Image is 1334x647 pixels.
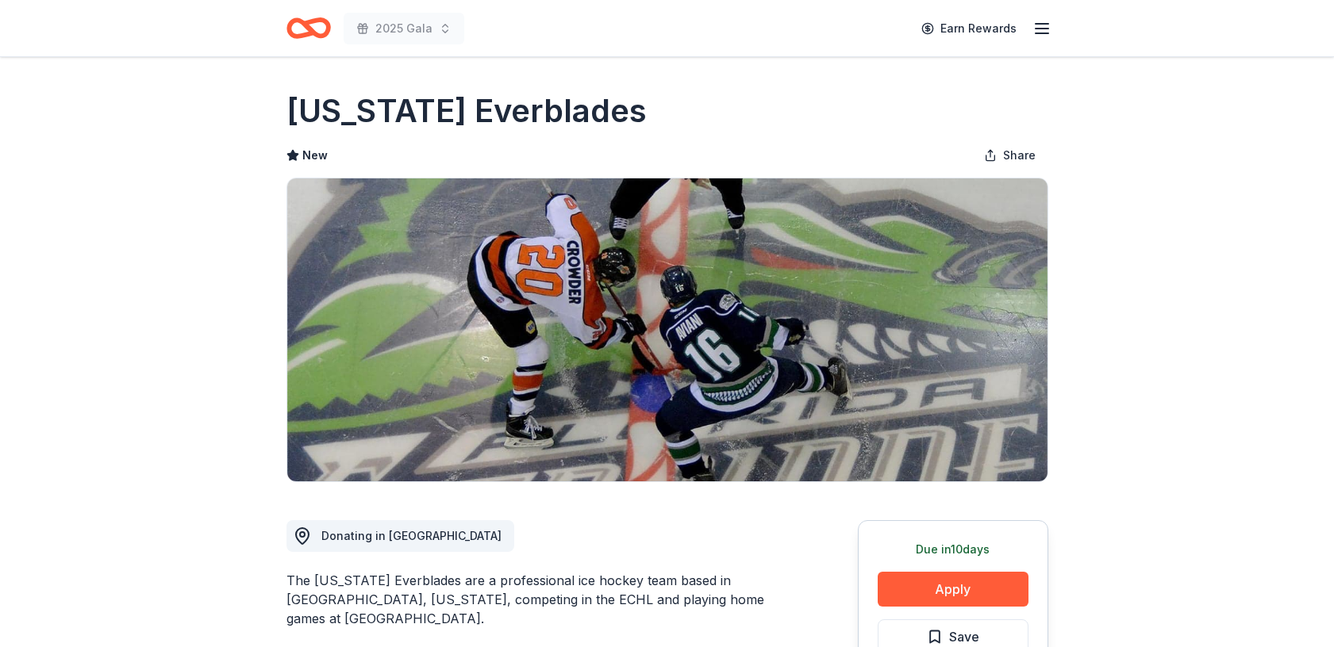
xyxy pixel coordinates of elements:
[286,89,647,133] h1: [US_STATE] Everblades
[286,571,782,628] div: The [US_STATE] Everblades are a professional ice hockey team based in [GEOGRAPHIC_DATA], [US_STAT...
[302,146,328,165] span: New
[321,529,502,542] span: Donating in [GEOGRAPHIC_DATA]
[949,626,979,647] span: Save
[878,540,1028,559] div: Due in 10 days
[1003,146,1036,165] span: Share
[286,10,331,47] a: Home
[971,140,1048,171] button: Share
[912,14,1026,43] a: Earn Rewards
[878,572,1028,607] button: Apply
[375,19,432,38] span: 2025 Gala
[344,13,464,44] button: 2025 Gala
[287,178,1048,481] img: Image for Florida Everblades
